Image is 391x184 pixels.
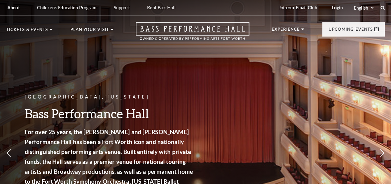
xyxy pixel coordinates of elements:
p: [GEOGRAPHIC_DATA], [US_STATE] [25,93,195,101]
p: Tickets & Events [6,28,48,35]
h3: Bass Performance Hall [25,106,195,121]
p: Plan Your Visit [70,28,109,35]
p: Experience [272,27,300,35]
p: Support [114,5,130,10]
p: About [7,5,20,10]
p: Rent Bass Hall [147,5,176,10]
p: Children's Education Program [37,5,96,10]
select: Select: [353,5,375,11]
p: Upcoming Events [329,27,373,35]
